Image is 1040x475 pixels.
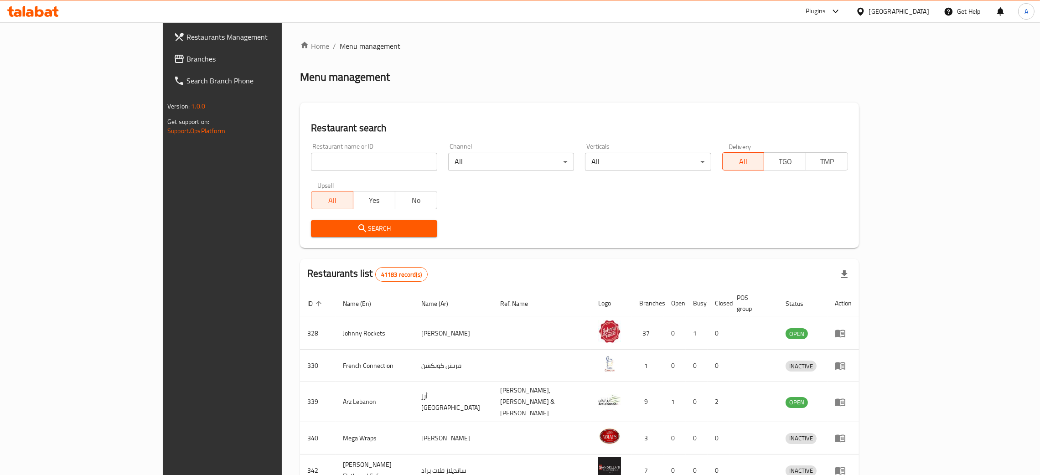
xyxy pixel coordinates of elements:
span: All [315,194,350,207]
a: Restaurants Management [166,26,336,48]
div: [GEOGRAPHIC_DATA] [869,6,929,16]
div: Menu [835,328,852,339]
td: 0 [686,382,708,422]
td: [PERSON_NAME] [414,422,493,454]
input: Search for restaurant name or ID.. [311,153,437,171]
td: 1 [632,350,664,382]
h2: Restaurants list [307,267,428,282]
td: 0 [664,350,686,382]
button: No [395,191,437,209]
img: Mega Wraps [598,425,621,448]
th: Action [828,289,859,317]
span: OPEN [786,397,808,408]
th: Busy [686,289,708,317]
span: TMP [810,155,844,168]
td: 2 [708,382,730,422]
label: Delivery [729,143,751,150]
td: 0 [708,350,730,382]
button: TGO [764,152,806,170]
td: 1 [686,317,708,350]
a: Branches [166,48,336,70]
span: Search [318,223,429,234]
td: 9 [632,382,664,422]
div: OPEN [786,397,808,408]
th: Closed [708,289,730,317]
button: Search [311,220,437,237]
label: Upsell [317,182,334,188]
div: Menu [835,433,852,444]
img: Johnny Rockets [598,320,621,343]
td: Arz Lebanon [336,382,414,422]
div: Export file [833,263,855,285]
span: Ref. Name [501,298,540,309]
td: 0 [686,422,708,454]
td: 0 [708,422,730,454]
button: All [722,152,765,170]
nav: breadcrumb [300,41,859,52]
th: Branches [632,289,664,317]
a: Search Branch Phone [166,70,336,92]
span: A [1024,6,1028,16]
td: [PERSON_NAME],[PERSON_NAME] & [PERSON_NAME] [493,382,591,422]
td: 0 [664,422,686,454]
td: 0 [708,317,730,350]
td: 1 [664,382,686,422]
span: Version: [167,100,190,112]
th: Logo [591,289,632,317]
button: Yes [353,191,395,209]
span: Get support on: [167,116,209,128]
div: All [448,153,574,171]
td: 37 [632,317,664,350]
span: Name (Ar) [421,298,460,309]
span: INACTIVE [786,361,817,372]
span: POS group [737,292,767,314]
span: 41183 record(s) [376,270,427,279]
img: Arz Lebanon [598,389,621,412]
span: ID [307,298,325,309]
button: All [311,191,353,209]
span: Name (En) [343,298,383,309]
span: Yes [357,194,392,207]
td: أرز [GEOGRAPHIC_DATA] [414,382,493,422]
div: Total records count [375,267,428,282]
td: 0 [686,350,708,382]
h2: Menu management [300,70,390,84]
th: Open [664,289,686,317]
div: OPEN [786,328,808,339]
span: TGO [768,155,802,168]
div: Plugins [806,6,826,17]
span: All [726,155,761,168]
span: INACTIVE [786,433,817,444]
span: Branches [186,53,329,64]
span: OPEN [786,329,808,339]
td: Mega Wraps [336,422,414,454]
img: French Connection [598,352,621,375]
a: Support.OpsPlatform [167,125,225,137]
td: Johnny Rockets [336,317,414,350]
span: 1.0.0 [191,100,205,112]
span: Status [786,298,815,309]
button: TMP [806,152,848,170]
td: [PERSON_NAME] [414,317,493,350]
div: Menu [835,360,852,371]
div: Menu [835,397,852,408]
span: Search Branch Phone [186,75,329,86]
span: No [399,194,434,207]
td: French Connection [336,350,414,382]
span: Menu management [340,41,400,52]
td: فرنش كونكشن [414,350,493,382]
td: 3 [632,422,664,454]
td: 0 [664,317,686,350]
span: Restaurants Management [186,31,329,42]
div: All [585,153,711,171]
h2: Restaurant search [311,121,848,135]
